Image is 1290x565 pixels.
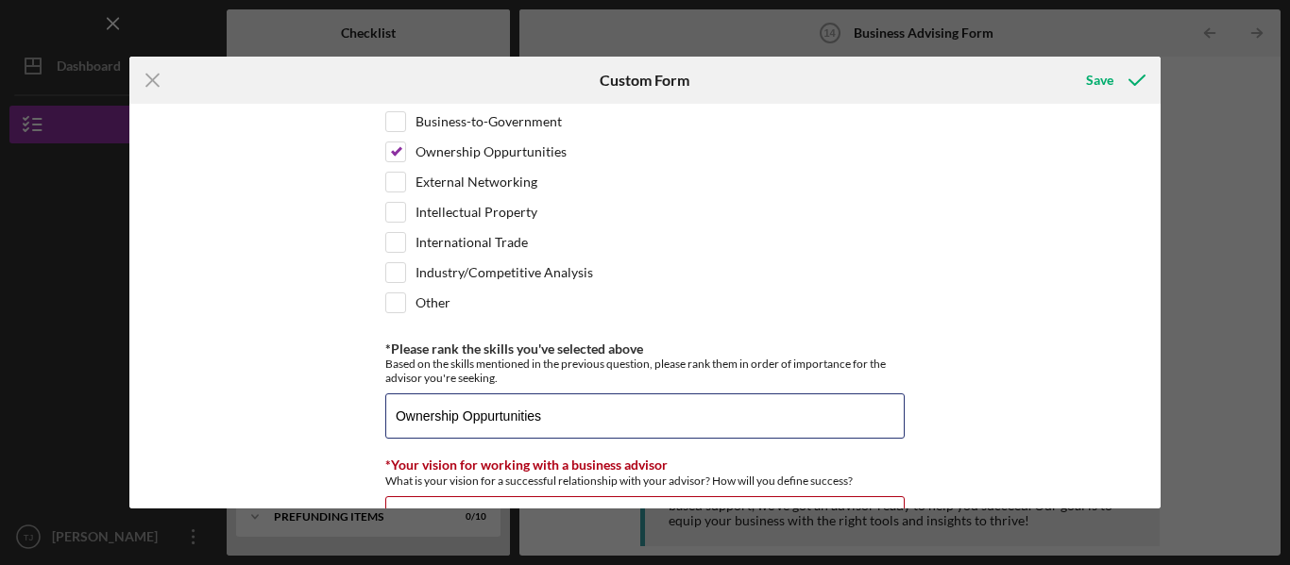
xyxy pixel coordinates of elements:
label: *Please rank the skills you've selected above [385,341,643,357]
label: External Networking [416,173,537,191]
label: Other [416,293,450,312]
label: Business-to-Government [416,112,562,131]
h6: Custom Form [600,72,689,89]
label: Ownership Oppurtunities [416,142,567,161]
label: *Your vision for working with a business advisor [385,457,668,473]
div: Based on the skills mentioned in the previous question, please rank them in order of importance f... [385,357,905,385]
button: Save [1067,61,1161,99]
label: Industry/Competitive Analysis [416,263,593,282]
div: What is your vision for a successful relationship with your advisor? How will you define success? [385,474,905,488]
div: Save [1086,61,1113,99]
label: Intellectual Property [416,203,537,222]
label: International Trade [416,233,528,252]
